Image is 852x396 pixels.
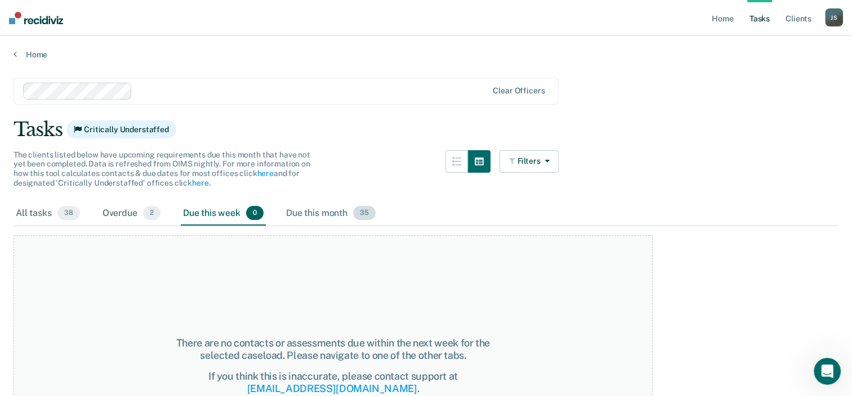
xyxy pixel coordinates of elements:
[9,12,63,24] img: Recidiviz
[14,201,82,226] div: All tasks38
[14,49,838,60] a: Home
[825,8,843,26] div: J S
[192,178,208,187] a: here
[246,206,264,220] span: 0
[143,206,160,220] span: 2
[247,382,417,394] a: [EMAIL_ADDRESS][DOMAIN_NAME]
[57,206,80,220] span: 38
[257,169,273,178] a: here
[66,120,176,138] span: Critically Understaffed
[284,201,378,226] div: Due this month35
[181,201,266,226] div: Due this week0
[173,337,492,361] div: There are no contacts or assessments due within the next week for the selected caseload. Please n...
[100,201,163,226] div: Overdue2
[825,8,843,26] button: JS
[14,118,838,141] div: Tasks
[173,370,492,394] div: If you think this is inaccurate, please contact support at .
[499,150,559,173] button: Filters
[814,358,841,385] iframe: Intercom live chat
[14,150,310,187] span: The clients listed below have upcoming requirements due this month that have not yet been complet...
[353,206,376,220] span: 35
[493,86,545,96] div: Clear officers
